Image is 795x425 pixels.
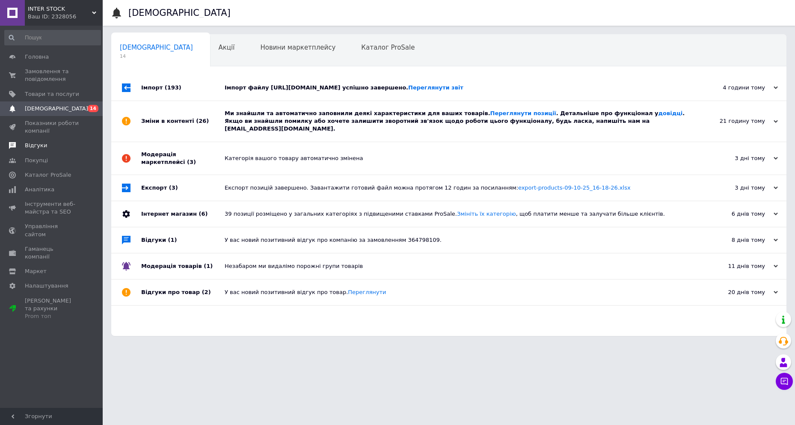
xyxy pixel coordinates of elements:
span: (3) [169,184,178,191]
div: 39 позиції розміщено у загальних категоріях з підвищеними ставками ProSale. , щоб платити менше т... [225,210,692,218]
span: (1) [204,263,213,269]
div: Відгуки про товар [141,279,225,305]
div: Відгуки [141,227,225,253]
input: Пошук [4,30,101,45]
h1: [DEMOGRAPHIC_DATA] [128,8,231,18]
div: Імпорт [141,75,225,101]
div: Ваш ID: 2328056 [28,13,103,21]
span: Каталог ProSale [25,171,71,179]
a: export-products-09-10-25_16-18-26.xlsx [518,184,631,191]
span: Гаманець компанії [25,245,79,261]
div: Імпорт файлу [URL][DOMAIN_NAME] успішно завершено. [225,84,692,92]
div: Ми знайшли та автоматично заповнили деякі характеристики для ваших товарів. . Детальніше про функ... [225,110,692,133]
span: Інструменти веб-майстра та SEO [25,200,79,216]
span: Налаштування [25,282,68,290]
span: 14 [88,105,98,112]
span: Головна [25,53,49,61]
div: Експорт позицій завершено. Завантажити готовий файл можна протягом 12 годин за посиланням: [225,184,692,192]
div: Prom топ [25,312,79,320]
a: Переглянути [348,289,386,295]
span: (3) [187,159,196,165]
span: Аналітика [25,186,54,193]
span: (193) [165,84,181,91]
span: Маркет [25,267,47,275]
div: 11 днів тому [692,262,778,270]
div: 20 днів тому [692,288,778,296]
div: 4 години тому [692,84,778,92]
div: Інтернет магазин [141,201,225,227]
div: У вас новий позитивний відгук про товар. [225,288,692,296]
span: (2) [202,289,211,295]
div: 21 годину тому [692,117,778,125]
span: Товари та послуги [25,90,79,98]
span: (6) [199,211,208,217]
span: INTER STOCK [28,5,92,13]
button: Чат з покупцем [776,373,793,390]
span: [DEMOGRAPHIC_DATA] [120,44,193,51]
span: Каталог ProSale [361,44,415,51]
div: У вас новий позитивний відгук про компанію за замовленням 364798109. [225,236,692,244]
span: Замовлення та повідомлення [25,68,79,83]
div: Зміни в контенті [141,101,225,142]
div: Категорія вашого товару автоматично змінена [225,155,692,162]
a: Переглянути позиції [490,110,556,116]
div: Експорт [141,175,225,201]
div: Модерація товарів [141,253,225,279]
span: [PERSON_NAME] та рахунки [25,297,79,321]
span: Покупці [25,157,48,164]
div: 6 днів тому [692,210,778,218]
div: Незабаром ми видалімо порожні групи товарів [225,262,692,270]
span: Управління сайтом [25,223,79,238]
div: 3 дні тому [692,155,778,162]
div: 8 днів тому [692,236,778,244]
a: Переглянути звіт [408,84,463,91]
span: (1) [168,237,177,243]
span: [DEMOGRAPHIC_DATA] [25,105,88,113]
span: Новини маркетплейсу [260,44,335,51]
a: Змініть їх категорію [457,211,516,217]
span: (26) [196,118,209,124]
a: довідці [659,110,683,116]
span: 14 [120,53,193,59]
div: Модерація маркетплейсі [141,142,225,175]
div: 3 дні тому [692,184,778,192]
span: Акції [219,44,235,51]
span: Показники роботи компанії [25,119,79,135]
span: Відгуки [25,142,47,149]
